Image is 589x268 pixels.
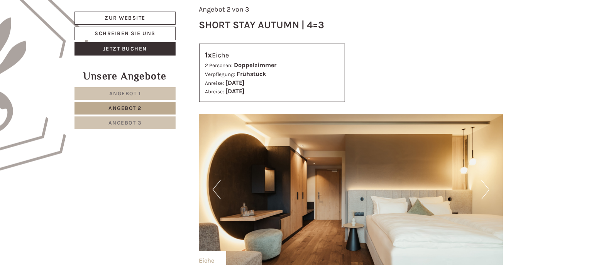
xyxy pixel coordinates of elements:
small: Abreise: [205,89,224,94]
button: Previous [213,180,221,199]
small: Anreise: [205,80,224,86]
b: 1x [205,51,212,59]
div: Guten Tag, wie können wir Ihnen helfen? [6,21,129,44]
div: Hotel B&B Feldmessner [12,22,125,29]
small: 12:43 [12,37,125,43]
small: Verpflegung: [205,71,235,77]
a: Zur Website [74,12,176,25]
div: Unsere Angebote [74,69,176,83]
span: Angebot 1 [109,90,141,97]
a: Schreiben Sie uns [74,27,176,40]
button: Next [481,180,489,199]
b: [DATE] [226,88,245,95]
span: Angebot 2 von 3 [199,5,250,13]
button: Senden [255,203,303,217]
b: Frühstück [237,70,266,78]
a: Jetzt buchen [74,42,176,56]
img: image [199,114,503,266]
div: [DATE] [138,6,165,19]
div: Eiche [199,251,226,266]
b: Doppelzimmer [234,61,277,69]
small: 2 Personen: [205,62,233,68]
b: [DATE] [226,79,245,86]
div: Short Stay Autumn | 4=3 [199,18,325,32]
div: Eiche [205,50,339,61]
span: Angebot 2 [108,105,142,111]
span: Angebot 3 [108,120,142,126]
